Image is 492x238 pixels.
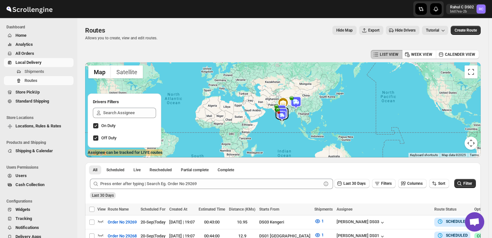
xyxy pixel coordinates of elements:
span: On Duty [101,123,115,128]
span: Distance (KMs) [229,207,255,212]
span: Dashboard [6,25,74,30]
p: b607ea-2b [450,10,474,14]
span: Created At [169,207,187,212]
span: Hide Map [336,28,353,33]
div: 10.95 [229,219,255,225]
button: Cash Collection [4,180,74,189]
button: Tutorial [422,26,448,35]
button: CALENDER VIEW [436,50,479,59]
span: 1 [321,219,324,223]
input: Press enter after typing | Search Eg. Order No 29269 [100,179,321,189]
button: All Orders [4,49,74,58]
span: Scheduled For [141,207,165,212]
span: Map data ©2025 [442,153,466,157]
button: All routes [89,165,101,174]
span: Export [368,28,379,33]
span: Rescheduled [150,167,172,173]
span: 1 [321,233,324,237]
b: SCHEDULED [446,219,468,224]
button: Locations, Rules & Rates [4,122,74,131]
span: Last 30 Days [92,193,114,198]
button: SCHEDULED [437,218,468,225]
span: Tutorial [426,28,439,33]
button: Filters [372,179,396,188]
button: Columns [398,179,427,188]
button: Notifications [4,223,74,232]
span: Configurations [6,199,74,204]
p: Rahul C DS02 [450,5,474,10]
span: 20-Sep | Today [141,220,165,224]
span: Tracking [15,216,32,221]
input: Search Assignee [103,108,156,118]
span: Store PickUp [15,90,40,94]
span: Partial complete [181,167,209,173]
span: Scheduled [106,167,124,173]
span: Assignee [337,207,352,212]
text: RC [479,7,483,11]
div: [DATE] | 19:07 [169,219,195,225]
img: Google [87,149,108,157]
button: Order No 29269 [104,217,141,227]
button: Keyboard shortcuts [410,153,438,157]
label: Assignee can be tracked for LIVE routes [88,149,162,156]
span: Filter [463,181,472,186]
button: Create Route [451,26,481,35]
span: Estimated Time [199,207,225,212]
p: Allows you to create, view and edit routes. [85,35,157,41]
img: ScrollEngine [5,1,54,17]
span: Products and Shipping [6,140,74,145]
button: WEEK VIEW [402,50,436,59]
span: Widgets [15,207,30,212]
span: Create Route [455,28,477,33]
span: Starts From [259,207,279,212]
span: Analytics [15,42,33,47]
div: Open chat [465,212,484,232]
span: Users [15,173,27,178]
span: Route Status [434,207,457,212]
span: Local Delivery [15,60,42,65]
button: [PERSON_NAME] DS03 [337,219,386,226]
span: Routes [25,78,37,83]
button: LIST VIEW [371,50,402,59]
button: Last 30 Days [334,179,369,188]
button: Shipments [4,67,74,76]
span: Home [15,33,26,38]
button: Widgets [4,205,74,214]
span: Sort [438,181,445,186]
a: Open this area in Google Maps (opens a new window) [87,149,108,157]
button: Tracking [4,214,74,223]
span: Rahul C DS02 [477,5,486,14]
span: Routes [85,26,105,34]
button: Shipping & Calendar [4,146,74,155]
button: Map action label [332,26,357,35]
span: Live [133,167,141,173]
span: Complete [218,167,234,173]
button: Analytics [4,40,74,49]
span: All [93,167,97,173]
span: Order No 29269 [108,219,137,225]
button: User menu [446,4,486,14]
button: Users [4,171,74,180]
span: WEEK VIEW [411,52,432,57]
span: Notifications [15,225,39,230]
button: Routes [4,76,74,85]
span: Columns [407,181,423,186]
span: Shipments [25,69,44,74]
span: Shipping & Calendar [15,148,53,153]
button: Show street map [88,65,111,78]
div: 00:43:00 [199,219,225,225]
span: Hide Drivers [395,28,416,33]
span: Last 30 Days [343,181,366,186]
span: Shipments [314,207,333,212]
span: Off Duty [101,135,116,140]
span: CALENDER VIEW [445,52,475,57]
span: Store Locations [6,115,74,120]
button: 1 [310,216,328,226]
h2: Drivers Filters [93,99,156,105]
button: Export [359,26,383,35]
span: Filters [381,181,392,186]
span: Users Permissions [6,165,74,170]
button: Filter [454,179,476,188]
button: Toggle fullscreen view [465,65,477,78]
